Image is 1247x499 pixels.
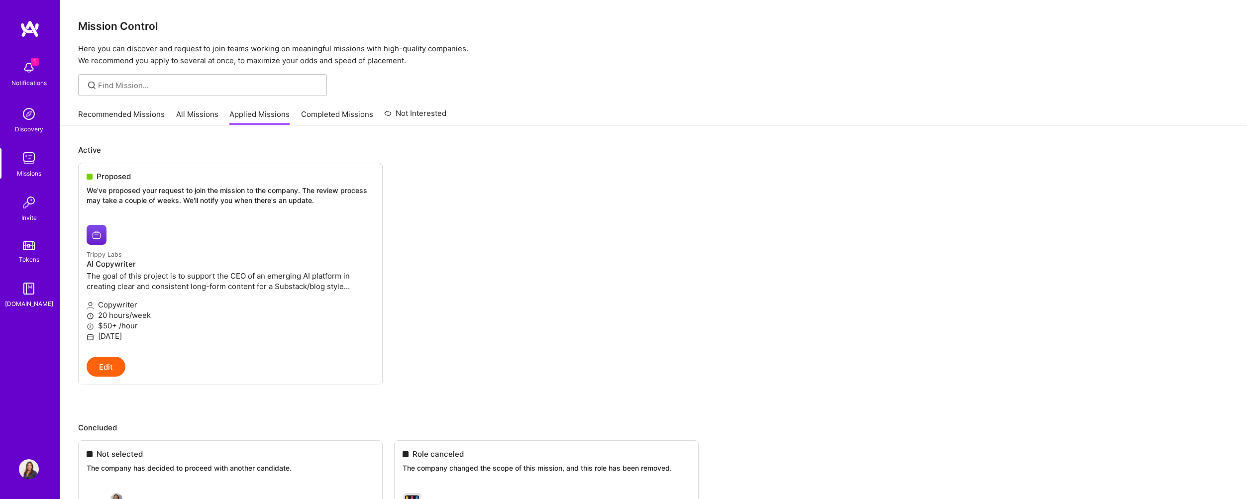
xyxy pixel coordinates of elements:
div: Missions [17,168,41,179]
img: guide book [19,279,39,299]
i: icon Clock [87,312,94,320]
span: Proposed [97,171,131,182]
a: Completed Missions [301,109,373,125]
p: Active [78,145,1229,155]
p: Copywriter [87,299,374,310]
i: icon MoneyGray [87,323,94,330]
img: discovery [19,104,39,124]
button: Edit [87,357,125,377]
img: logo [20,20,40,38]
img: tokens [23,241,35,250]
h3: Mission Control [78,20,1229,32]
img: Invite [19,193,39,212]
div: Notifications [11,78,47,88]
div: Tokens [19,254,39,265]
a: All Missions [176,109,218,125]
a: Recommended Missions [78,109,165,125]
img: User Avatar [19,459,39,479]
small: Trippy Labs [87,251,122,258]
span: 1 [31,58,39,66]
img: Trippy Labs company logo [87,225,106,245]
input: Find Mission... [98,80,319,91]
img: teamwork [19,148,39,168]
p: The goal of this project is to support the CEO of an emerging AI platform in creating clear and c... [87,271,374,292]
a: Trippy Labs company logoTrippy LabsAI CopywriterThe goal of this project is to support the CEO of... [79,217,382,357]
div: Discovery [15,124,43,134]
p: $50+ /hour [87,320,374,331]
p: Concluded [78,422,1229,433]
a: User Avatar [16,459,41,479]
i: icon Calendar [87,333,94,341]
div: [DOMAIN_NAME] [5,299,53,309]
p: We've proposed your request to join the mission to the company. The review process may take a cou... [87,186,374,205]
img: bell [19,58,39,78]
a: Applied Missions [229,109,290,125]
i: icon SearchGrey [86,80,98,91]
h4: AI Copywriter [87,260,374,269]
p: Here you can discover and request to join teams working on meaningful missions with high-quality ... [78,43,1229,67]
a: Not Interested [384,107,446,125]
div: Invite [21,212,37,223]
p: 20 hours/week [87,310,374,320]
i: icon Applicant [87,302,94,309]
p: [DATE] [87,331,374,341]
